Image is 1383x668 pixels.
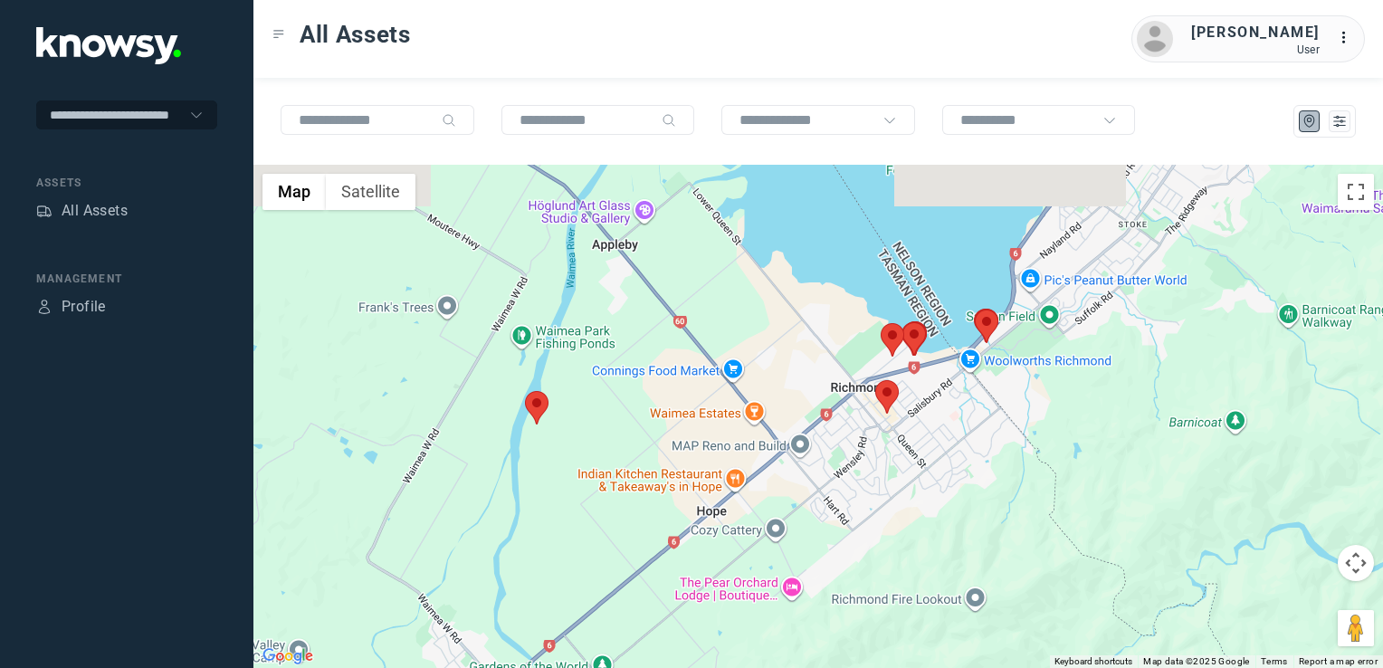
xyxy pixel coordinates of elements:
img: Application Logo [36,27,181,64]
div: : [1338,27,1359,52]
img: avatar.png [1137,21,1173,57]
div: Assets [36,203,52,219]
div: List [1331,113,1348,129]
div: All Assets [62,200,128,222]
a: Open this area in Google Maps (opens a new window) [258,644,318,668]
div: Assets [36,175,217,191]
div: User [1191,43,1320,56]
div: Search [442,113,456,128]
button: Toggle fullscreen view [1338,174,1374,210]
button: Show satellite imagery [326,174,415,210]
a: Terms (opens in new tab) [1261,656,1288,666]
div: : [1338,27,1359,49]
a: ProfileProfile [36,296,106,318]
span: Map data ©2025 Google [1143,656,1249,666]
div: Map [1302,113,1318,129]
a: AssetsAll Assets [36,200,128,222]
span: All Assets [300,18,411,51]
button: Map camera controls [1338,545,1374,581]
img: Google [258,644,318,668]
div: Management [36,271,217,287]
div: Profile [36,299,52,315]
div: Search [662,113,676,128]
button: Drag Pegman onto the map to open Street View [1338,610,1374,646]
div: [PERSON_NAME] [1191,22,1320,43]
button: Keyboard shortcuts [1054,655,1132,668]
tspan: ... [1339,31,1357,44]
button: Show street map [262,174,326,210]
div: Profile [62,296,106,318]
a: Report a map error [1299,656,1378,666]
div: Toggle Menu [272,28,285,41]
